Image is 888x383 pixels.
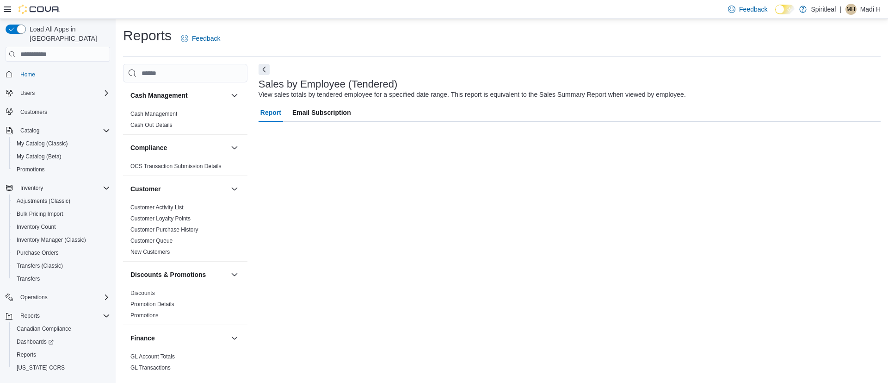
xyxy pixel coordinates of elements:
[130,226,198,233] a: Customer Purchase History
[840,4,842,15] p: |
[17,364,65,371] span: [US_STATE] CCRS
[13,349,40,360] a: Reports
[17,325,71,333] span: Canadian Compliance
[9,207,114,220] button: Bulk Pricing Import
[9,233,114,246] button: Inventory Manager (Classic)
[17,351,36,358] span: Reports
[775,5,795,14] input: Dark Mode
[13,323,75,334] a: Canadian Compliance
[130,364,171,371] a: GL Transactions
[9,348,114,361] button: Reports
[130,249,170,255] a: New Customers
[130,111,177,117] a: Cash Management
[845,4,857,15] div: Madi H
[130,301,174,308] span: Promotion Details
[20,71,35,78] span: Home
[259,79,398,90] h3: Sales by Employee (Tendered)
[130,333,155,343] h3: Finance
[130,110,177,118] span: Cash Management
[17,210,63,218] span: Bulk Pricing Import
[130,91,227,100] button: Cash Management
[13,151,65,162] a: My Catalog (Beta)
[20,294,48,301] span: Operations
[17,166,45,173] span: Promotions
[846,4,855,15] span: MH
[13,234,110,245] span: Inventory Manager (Classic)
[17,338,54,345] span: Dashboards
[811,4,836,15] p: Spiritleaf
[130,353,175,360] a: GL Account Totals
[13,349,110,360] span: Reports
[9,163,114,176] button: Promotions
[259,90,686,100] div: View sales totals by tendered employee for a specified date range. This report is equivalent to t...
[130,91,188,100] h3: Cash Management
[17,125,110,136] span: Catalog
[123,351,247,377] div: Finance
[13,208,110,220] span: Bulk Pricing Import
[13,273,110,284] span: Transfers
[130,143,227,152] button: Compliance
[17,140,68,147] span: My Catalog (Classic)
[2,182,114,195] button: Inventory
[17,292,110,303] span: Operations
[17,310,43,321] button: Reports
[9,259,114,272] button: Transfers (Classic)
[259,64,270,75] button: Next
[260,103,281,122] span: Report
[130,270,227,279] button: Discounts & Promotions
[17,197,70,205] span: Adjustments (Classic)
[17,153,62,160] span: My Catalog (Beta)
[860,4,881,15] p: Madi H
[123,202,247,261] div: Customer
[20,184,43,192] span: Inventory
[130,238,173,244] a: Customer Queue
[130,163,222,170] span: OCS Transaction Submission Details
[13,260,110,271] span: Transfers (Classic)
[130,290,155,296] a: Discounts
[130,270,206,279] h3: Discounts & Promotions
[130,121,173,129] span: Cash Out Details
[18,5,60,14] img: Cova
[13,323,110,334] span: Canadian Compliance
[229,90,240,101] button: Cash Management
[130,333,227,343] button: Finance
[13,336,57,347] a: Dashboards
[2,124,114,137] button: Catalog
[130,353,175,360] span: GL Account Totals
[739,5,767,14] span: Feedback
[229,333,240,344] button: Finance
[17,88,110,99] span: Users
[17,68,110,80] span: Home
[9,272,114,285] button: Transfers
[9,150,114,163] button: My Catalog (Beta)
[13,221,110,232] span: Inventory Count
[130,215,191,222] a: Customer Loyalty Points
[13,247,62,258] a: Purchase Orders
[9,137,114,150] button: My Catalog (Classic)
[130,312,159,319] a: Promotions
[2,87,114,100] button: Users
[13,164,110,175] span: Promotions
[17,88,38,99] button: Users
[17,275,40,283] span: Transfers
[130,184,160,194] h3: Customer
[229,183,240,195] button: Customer
[20,108,47,116] span: Customers
[13,221,60,232] a: Inventory Count
[17,223,56,231] span: Inventory Count
[2,105,114,119] button: Customers
[13,138,110,149] span: My Catalog (Classic)
[9,195,114,207] button: Adjustments (Classic)
[13,195,74,207] a: Adjustments (Classic)
[9,322,114,335] button: Canadian Compliance
[13,151,110,162] span: My Catalog (Beta)
[9,361,114,374] button: [US_STATE] CCRS
[17,236,86,244] span: Inventory Manager (Classic)
[13,260,67,271] a: Transfers (Classic)
[13,247,110,258] span: Purchase Orders
[130,312,159,319] span: Promotions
